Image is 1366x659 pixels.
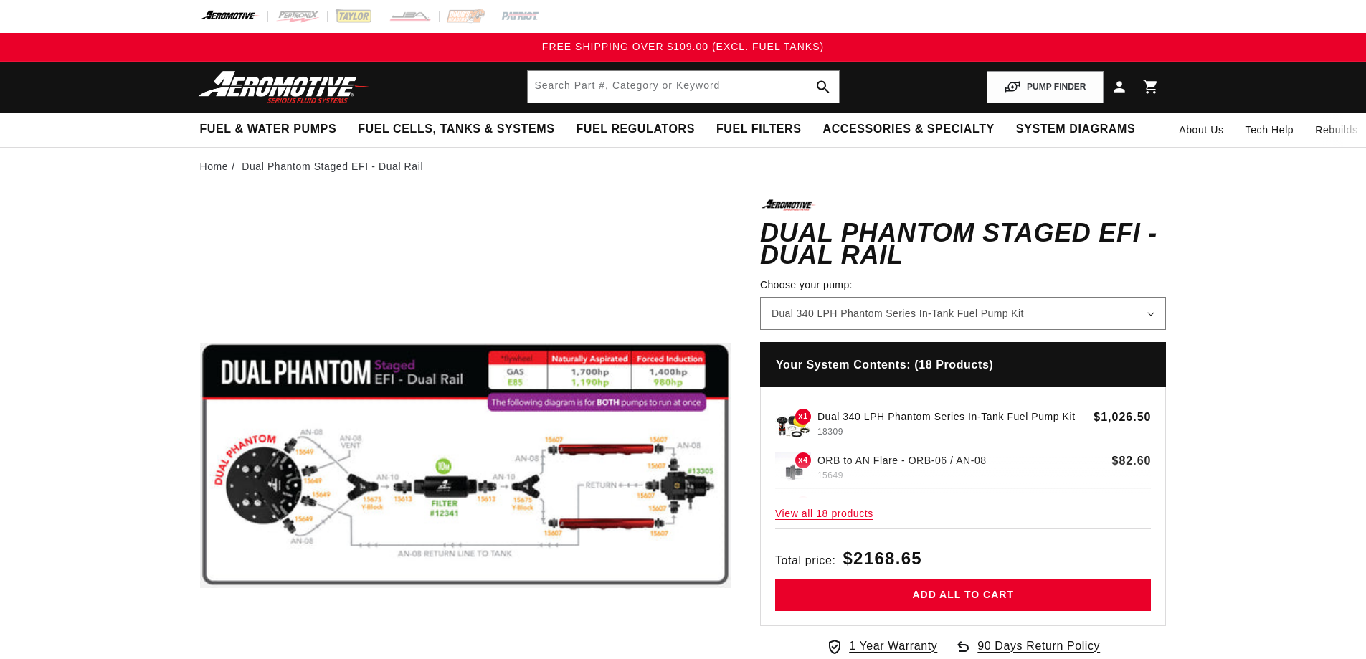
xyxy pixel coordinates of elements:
[1168,113,1234,147] a: About Us
[775,452,1152,489] a: ORB to AN Flare x4 ORB to AN Flare - ORB-06 / AN-08 15649 $82.60
[576,122,694,137] span: Fuel Regulators
[987,71,1103,103] button: PUMP FINDER
[817,452,1106,468] p: ORB to AN Flare - ORB-06 / AN-08
[1094,409,1151,426] span: $1,026.50
[200,158,1167,174] nav: breadcrumbs
[1112,452,1152,470] span: $82.60
[775,409,811,445] img: Dual 340 LPH Phantom Series In-Tank Fuel Pump Kit
[528,71,839,103] input: Search by Part Number, Category or Keyword
[1235,113,1305,147] summary: Tech Help
[760,342,1167,388] h4: Your System Contents: (18 Products)
[194,70,374,104] img: Aeromotive
[358,122,554,137] span: Fuel Cells, Tanks & Systems
[189,113,348,146] summary: Fuel & Water Pumps
[817,425,1087,439] p: 18309
[1179,124,1223,136] span: About Us
[812,113,1005,146] summary: Accessories & Specialty
[849,637,937,655] span: 1 Year Warranty
[706,113,812,146] summary: Fuel Filters
[1005,113,1146,146] summary: System Diagrams
[775,579,1152,611] button: Add all to cart
[826,637,937,655] a: 1 Year Warranty
[1246,122,1294,138] span: Tech Help
[775,409,1152,445] a: Dual 340 LPH Phantom Series In-Tank Fuel Pump Kit x1 Dual 340 LPH Phantom Series In-Tank Fuel Pum...
[1315,122,1357,138] span: Rebuilds
[775,551,836,570] span: Total price:
[347,113,565,146] summary: Fuel Cells, Tanks & Systems
[760,222,1167,267] h1: Dual Phantom Staged EFI - Dual Rail
[542,41,824,52] span: FREE SHIPPING OVER $109.00 (EXCL. FUEL TANKS)
[775,498,1152,529] span: View all 18 products
[200,122,337,137] span: Fuel & Water Pumps
[795,409,811,425] span: x1
[775,452,811,488] img: ORB to AN Flare
[823,122,995,137] span: Accessories & Specialty
[817,409,1087,425] p: Dual 340 LPH Phantom Series In-Tank Fuel Pump Kit
[1016,122,1135,137] span: System Diagrams
[565,113,705,146] summary: Fuel Regulators
[242,158,423,174] li: Dual Phantom Staged EFI - Dual Rail
[760,278,1167,293] label: Choose your pump:
[200,158,229,174] a: Home
[716,122,802,137] span: Fuel Filters
[807,71,839,103] button: search button
[795,452,811,468] span: x4
[843,546,922,572] span: $2168.65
